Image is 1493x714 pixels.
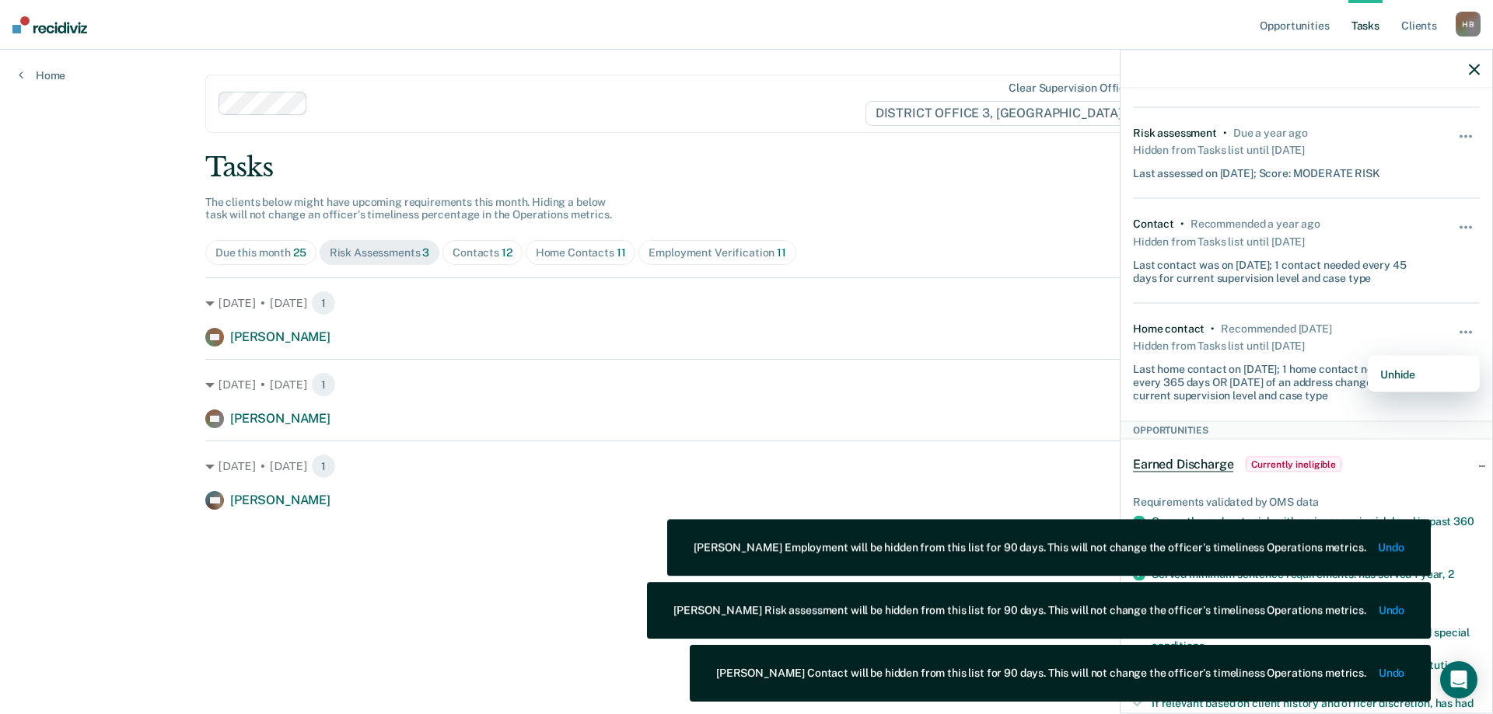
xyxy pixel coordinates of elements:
[12,16,87,33] img: Recidiviz
[215,246,306,259] div: Due this month
[1133,457,1233,472] span: Earned Discharge
[205,196,612,221] span: The clients below might have upcoming requirements this month. Hiding a below task will not chang...
[1233,126,1308,139] div: Due a year ago
[1121,440,1492,489] div: Earned DischargeCurrently ineligible
[1152,514,1480,541] div: Currently moderate risk with no increase in risk level in past 360
[205,152,1288,183] div: Tasks
[1152,567,1480,594] div: Served minimum sentence requirements: has served 1 year, 2
[1152,581,1201,594] span: months
[777,246,786,259] span: 11
[311,454,336,479] span: 1
[1152,639,1205,651] span: conditions
[422,246,429,259] span: 3
[502,246,512,259] span: 12
[1152,626,1480,653] div: Must be compliant with all court-ordered conditions and special
[205,372,1288,397] div: [DATE] • [DATE]
[1351,658,1460,670] span: fines/fees/restitution
[865,101,1145,126] span: DISTRICT OFFICE 3, [GEOGRAPHIC_DATA]
[230,329,330,344] span: [PERSON_NAME]
[453,246,512,259] div: Contacts
[694,542,1365,555] div: [PERSON_NAME] Employment will be hidden from this list for 90 days. This will not change the offi...
[293,246,306,259] span: 25
[19,68,65,82] a: Home
[1191,218,1320,231] div: Recommended a year ago
[1223,126,1227,139] div: •
[1133,126,1217,139] div: Risk assessment
[1180,218,1184,231] div: •
[1133,496,1480,509] div: Requirements validated by OMS data
[330,246,430,259] div: Risk Assessments
[205,454,1288,479] div: [DATE] • [DATE]
[1456,12,1481,37] div: H B
[230,411,330,426] span: [PERSON_NAME]
[311,372,336,397] span: 1
[1379,604,1404,617] button: Undo
[1133,357,1422,402] div: Last home contact on [DATE]; 1 home contact needed every 365 days OR [DATE] of an address change ...
[1440,661,1477,698] div: Open Intercom Messenger
[1133,218,1174,231] div: Contact
[617,246,626,259] span: 11
[1133,252,1422,284] div: Last contact was on [DATE]; 1 contact needed every 45 days for current supervision level and case...
[1221,322,1331,335] div: Recommended 3 days ago
[536,246,626,259] div: Home Contacts
[1133,322,1205,335] div: Home contact
[1133,161,1380,180] div: Last assessed on [DATE]; Score: MODERATE RISK
[1211,322,1215,335] div: •
[673,604,1366,617] div: [PERSON_NAME] Risk assessment will be hidden from this list for 90 days. This will not change the...
[1380,361,1467,387] button: Unhide
[1133,230,1305,252] div: Hidden from Tasks list until [DATE]
[649,246,785,259] div: Employment Verification
[1009,82,1141,95] div: Clear supervision officers
[1133,335,1305,357] div: Hidden from Tasks list until [DATE]
[1379,542,1404,555] button: Undo
[1379,667,1404,680] button: Undo
[1133,139,1305,161] div: Hidden from Tasks list until [DATE]
[1121,420,1492,439] div: Opportunities
[716,667,1366,680] div: [PERSON_NAME] Contact will be hidden from this list for 90 days. This will not change the officer...
[311,291,336,315] span: 1
[205,291,1288,315] div: [DATE] • [DATE]
[230,493,330,507] span: [PERSON_NAME]
[1246,457,1341,472] span: Currently ineligible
